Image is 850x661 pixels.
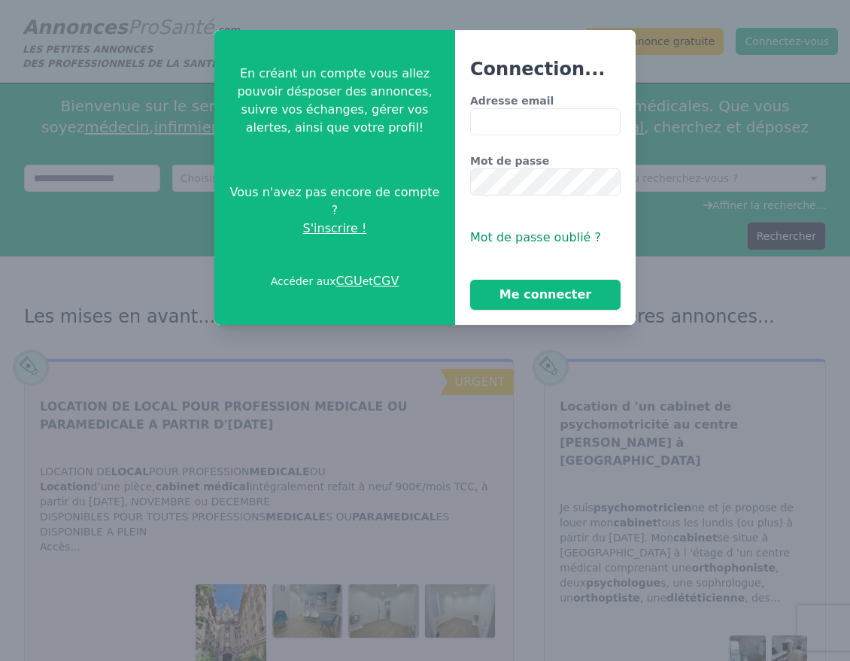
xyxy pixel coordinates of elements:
span: S'inscrire ! [303,220,367,238]
label: Adresse email [470,93,621,108]
a: CGU [335,274,362,288]
p: Accéder aux et [271,272,399,290]
p: En créant un compte vous allez pouvoir désposer des annonces, suivre vos échanges, gérer vos aler... [226,65,443,137]
label: Mot de passe [470,153,621,168]
span: Mot de passe oublié ? [470,230,601,244]
span: Vous n'avez pas encore de compte ? [226,183,443,220]
button: Me connecter [470,280,621,310]
h3: Connection... [470,57,621,81]
a: CGV [373,274,399,288]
